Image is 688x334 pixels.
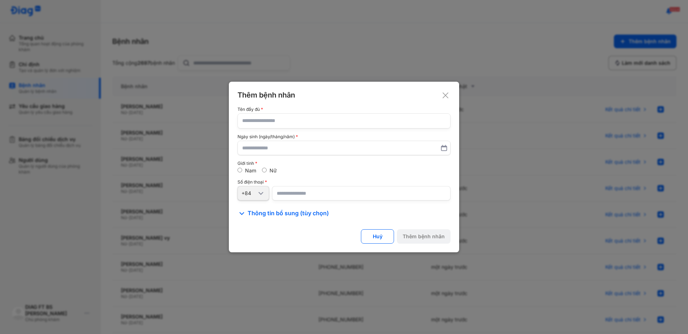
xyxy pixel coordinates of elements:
[361,229,394,244] button: Huỷ
[397,229,451,244] button: Thêm bệnh nhân
[237,161,451,166] div: Giới tính
[241,190,257,197] div: +84
[403,233,445,240] div: Thêm bệnh nhân
[237,180,451,185] div: Số điện thoại
[248,209,329,218] span: Thông tin bổ sung (tùy chọn)
[270,167,277,173] label: Nữ
[237,107,451,112] div: Tên đầy đủ
[237,134,451,139] div: Ngày sinh (ngày/tháng/năm)
[245,167,256,173] label: Nam
[237,90,451,100] div: Thêm bệnh nhân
